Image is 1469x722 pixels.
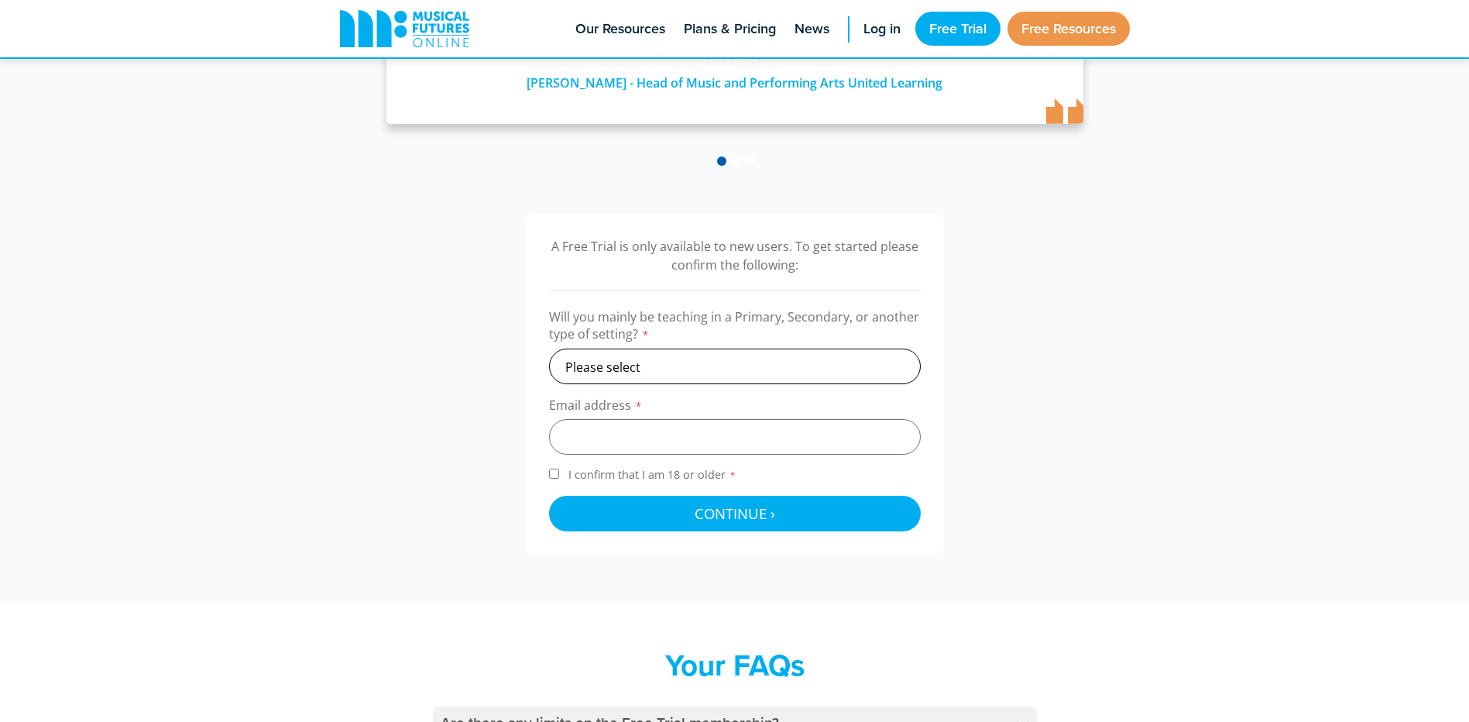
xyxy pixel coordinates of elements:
[565,467,740,482] span: I confirm that I am 18 or older
[684,19,776,40] span: Plans & Pricing
[915,12,1000,46] a: Free Trial
[695,504,775,523] span: Continue ›
[549,469,559,479] input: I confirm that I am 18 or older*
[795,19,829,40] span: News
[549,397,921,419] label: Email address
[549,308,921,349] label: Will you mainly be teaching in a Primary, Secondary, or another type of setting?
[575,19,665,40] span: Our Resources
[549,237,921,274] p: A Free Trial is only available to new users. To get started please confirm the following:
[549,496,921,531] button: Continue ›
[433,648,1037,683] h2: Your FAQs
[1007,12,1130,46] a: Free Resources
[417,65,1052,93] div: [PERSON_NAME] - Head of Music and Performing Arts United Learning
[863,19,901,40] span: Log in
